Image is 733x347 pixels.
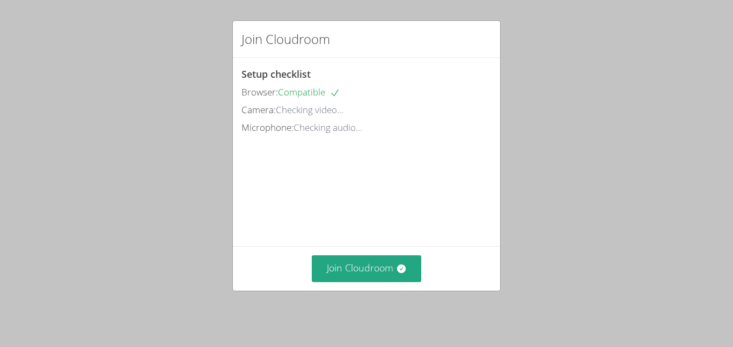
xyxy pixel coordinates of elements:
[241,86,278,98] span: Browser:
[241,29,330,49] h2: Join Cloudroom
[241,121,294,134] span: Microphone:
[278,86,340,98] span: Compatible
[276,104,343,116] span: Checking video...
[312,255,422,282] button: Join Cloudroom
[241,68,311,80] span: Setup checklist
[294,121,362,134] span: Checking audio...
[241,104,276,116] span: Camera:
